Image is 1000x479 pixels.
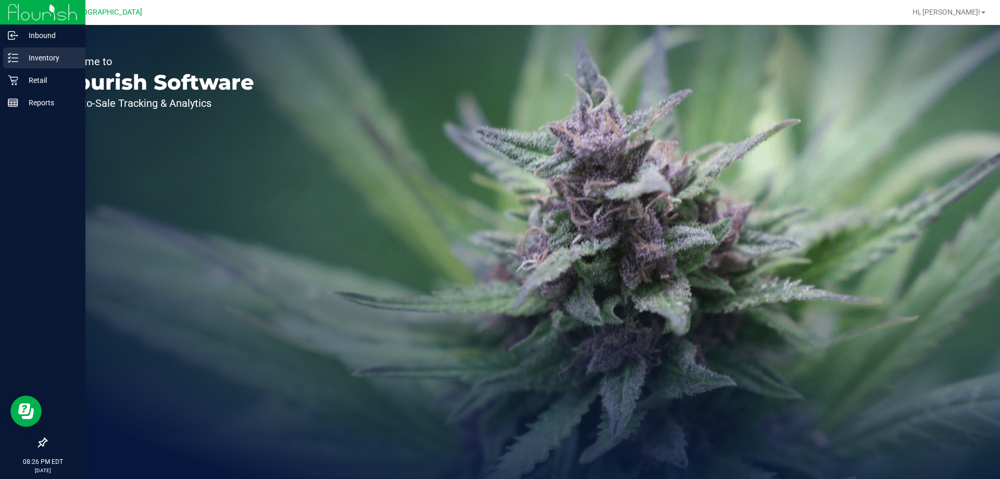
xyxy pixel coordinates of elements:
[56,98,254,108] p: Seed-to-Sale Tracking & Analytics
[10,396,42,427] iframe: Resource center
[8,75,18,85] inline-svg: Retail
[8,53,18,63] inline-svg: Inventory
[5,466,81,474] p: [DATE]
[8,30,18,41] inline-svg: Inbound
[71,8,142,17] span: [GEOGRAPHIC_DATA]
[8,97,18,108] inline-svg: Reports
[18,96,81,109] p: Reports
[56,72,254,93] p: Flourish Software
[5,457,81,466] p: 08:26 PM EDT
[18,29,81,42] p: Inbound
[56,56,254,67] p: Welcome to
[18,74,81,87] p: Retail
[18,52,81,64] p: Inventory
[913,8,980,16] span: Hi, [PERSON_NAME]!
